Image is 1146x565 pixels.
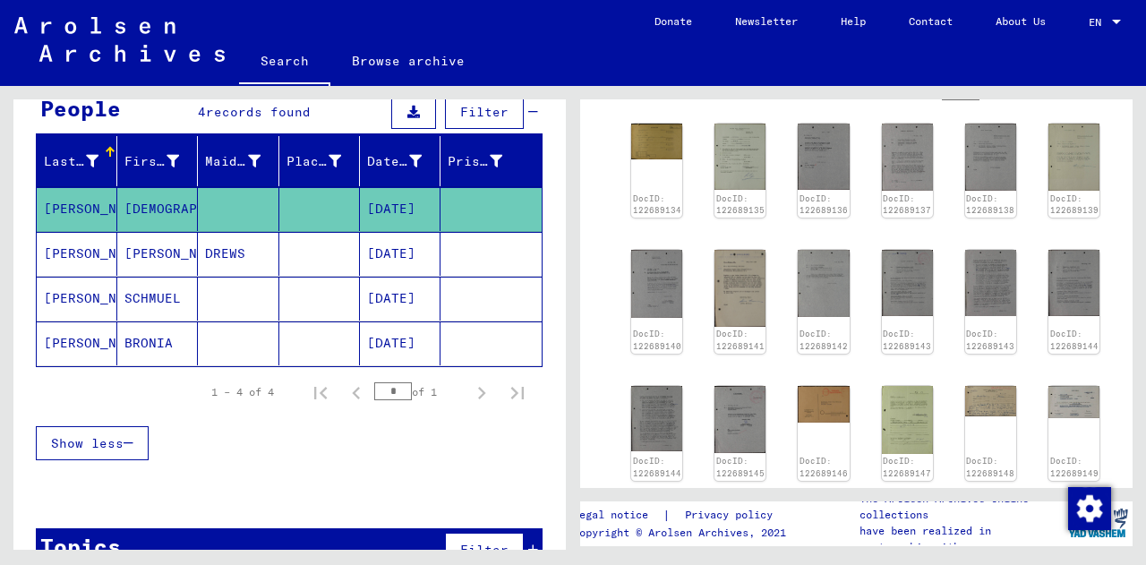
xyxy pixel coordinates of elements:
[464,374,500,410] button: Next page
[460,542,509,558] span: Filter
[633,193,681,216] a: DocID: 122689134
[206,104,311,120] span: records found
[1050,193,1099,216] a: DocID: 122689139
[37,321,117,365] mat-cell: [PERSON_NAME]
[800,193,848,216] a: DocID: 122689136
[859,491,1064,523] p: The Arolsen Archives online collections
[360,136,440,186] mat-header-cell: Date of Birth
[211,384,274,400] div: 1 – 4 of 4
[965,124,1016,191] img: 001.jpg
[882,386,933,454] img: 001.jpg
[367,147,444,175] div: Date of Birth
[716,456,765,478] a: DocID: 122689145
[279,136,360,186] mat-header-cell: Place of Birth
[716,193,765,216] a: DocID: 122689135
[1068,487,1111,530] img: Change consent
[883,193,931,216] a: DocID: 122689137
[286,147,363,175] div: Place of Birth
[671,506,794,525] a: Privacy policy
[966,193,1014,216] a: DocID: 122689138
[286,152,341,171] div: Place of Birth
[374,383,464,400] div: of 1
[1048,250,1099,315] img: 001.jpg
[460,104,509,120] span: Filter
[239,39,330,86] a: Search
[633,456,681,478] a: DocID: 122689144
[198,104,206,120] span: 4
[882,250,933,315] img: 001.jpg
[117,277,198,321] mat-cell: SCHMUEL
[117,187,198,231] mat-cell: [DEMOGRAPHIC_DATA]
[360,187,440,231] mat-cell: [DATE]
[965,250,1016,315] img: 002.jpg
[631,124,682,159] img: 001.jpg
[798,250,849,317] img: 001.jpg
[338,374,374,410] button: Previous page
[44,147,121,175] div: Last Name
[1089,16,1108,29] span: EN
[36,426,149,460] button: Show less
[1050,329,1099,351] a: DocID: 122689144
[633,329,681,351] a: DocID: 122689140
[117,232,198,276] mat-cell: [PERSON_NAME]
[714,386,765,453] img: 001.jpg
[448,152,502,171] div: Prisoner #
[198,136,278,186] mat-header-cell: Maiden Name
[966,329,1014,351] a: DocID: 122689143
[1048,124,1099,191] img: 001.jpg
[714,250,765,326] img: 001.jpg
[631,250,682,317] img: 001.jpg
[14,17,225,62] img: Arolsen_neg.svg
[205,152,260,171] div: Maiden Name
[117,136,198,186] mat-header-cell: First Name
[800,456,848,478] a: DocID: 122689146
[303,374,338,410] button: First page
[714,124,765,189] img: 001.jpg
[40,530,121,562] div: Topics
[37,277,117,321] mat-cell: [PERSON_NAME]
[859,523,1064,555] p: have been realized in partnership with
[205,147,282,175] div: Maiden Name
[124,152,179,171] div: First Name
[965,386,1016,416] img: 001.jpg
[360,277,440,321] mat-cell: [DATE]
[573,525,794,541] p: Copyright © Arolsen Archives, 2021
[882,124,933,191] img: 001.jpg
[800,329,848,351] a: DocID: 122689142
[117,321,198,365] mat-cell: BRONIA
[40,92,121,124] div: People
[966,456,1014,478] a: DocID: 122689148
[124,147,201,175] div: First Name
[500,374,535,410] button: Last page
[883,456,931,478] a: DocID: 122689147
[445,95,524,129] button: Filter
[798,386,849,423] img: 001.jpg
[631,386,682,451] img: 002.jpg
[883,329,931,351] a: DocID: 122689143
[37,232,117,276] mat-cell: [PERSON_NAME]
[440,136,542,186] mat-header-cell: Prisoner #
[330,39,486,82] a: Browse archive
[1065,501,1132,545] img: yv_logo.png
[573,506,794,525] div: |
[360,321,440,365] mat-cell: [DATE]
[716,329,765,351] a: DocID: 122689141
[360,232,440,276] mat-cell: [DATE]
[448,147,525,175] div: Prisoner #
[37,136,117,186] mat-header-cell: Last Name
[1048,386,1099,418] img: 001.jpg
[367,152,422,171] div: Date of Birth
[51,435,124,451] span: Show less
[37,187,117,231] mat-cell: [PERSON_NAME]
[44,152,98,171] div: Last Name
[573,506,663,525] a: Legal notice
[798,124,849,190] img: 001.jpg
[1050,456,1099,478] a: DocID: 122689149
[198,232,278,276] mat-cell: DREWS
